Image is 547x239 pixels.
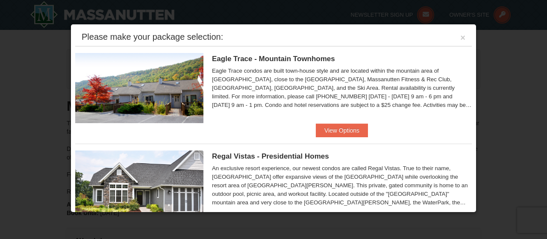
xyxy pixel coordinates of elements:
div: An exclusive resort experience, our newest condos are called Regal Vistas. True to their name, [G... [212,164,472,207]
button: View Options [316,124,368,137]
span: Eagle Trace - Mountain Townhomes [212,55,335,63]
button: × [460,33,465,42]
img: 19218983-1-9b289e55.jpg [75,53,203,123]
img: 19218991-1-902409a9.jpg [75,150,203,221]
span: Regal Vistas - Presidential Homes [212,152,329,160]
div: Eagle Trace condos are built town-house style and are located within the mountain area of [GEOGRA... [212,67,472,109]
div: Please make your package selection: [82,32,223,41]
